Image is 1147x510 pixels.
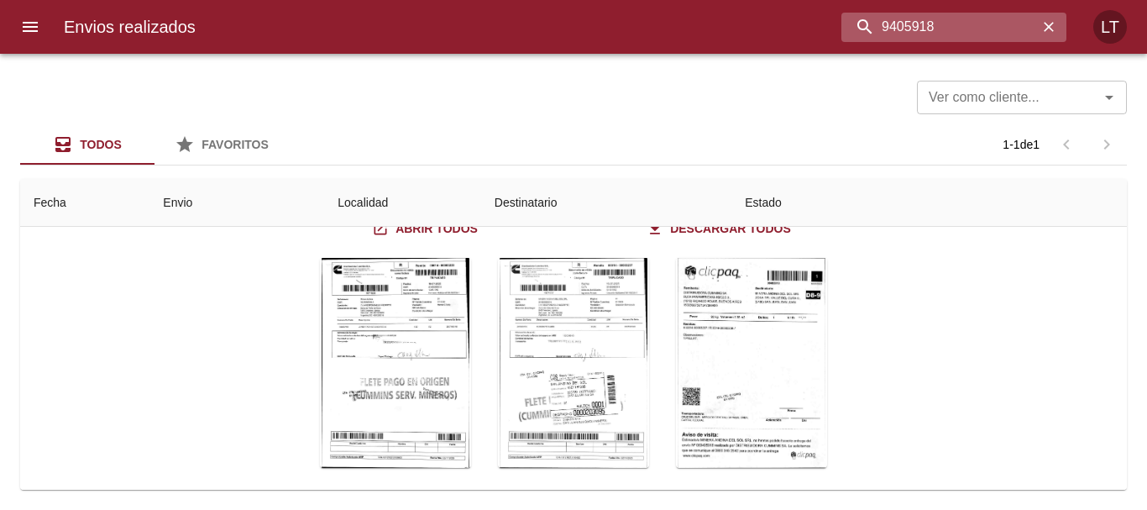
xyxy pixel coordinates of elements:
th: Fecha [20,179,149,227]
th: Destinatario [481,179,731,227]
button: Abrir [1097,86,1121,109]
div: Arir imagen [320,258,471,468]
button: menu [10,7,50,47]
span: Favoritos [202,138,269,151]
a: Descargar todos [643,213,798,244]
th: Envio [149,179,324,227]
div: LT [1093,10,1127,44]
input: buscar [841,13,1038,42]
h6: Envios realizados [64,13,196,40]
div: Arir imagen [498,258,649,468]
a: Abrir todos [369,213,484,244]
span: Todos [80,138,122,151]
span: Abrir todos [375,218,478,239]
span: Pagina siguiente [1087,124,1127,165]
th: Estado [731,179,1127,227]
p: 1 - 1 de 1 [1003,136,1040,153]
div: Tabs Envios [20,124,289,165]
span: Descargar todos [650,218,791,239]
th: Localidad [324,179,480,227]
div: Arir imagen [676,258,827,468]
